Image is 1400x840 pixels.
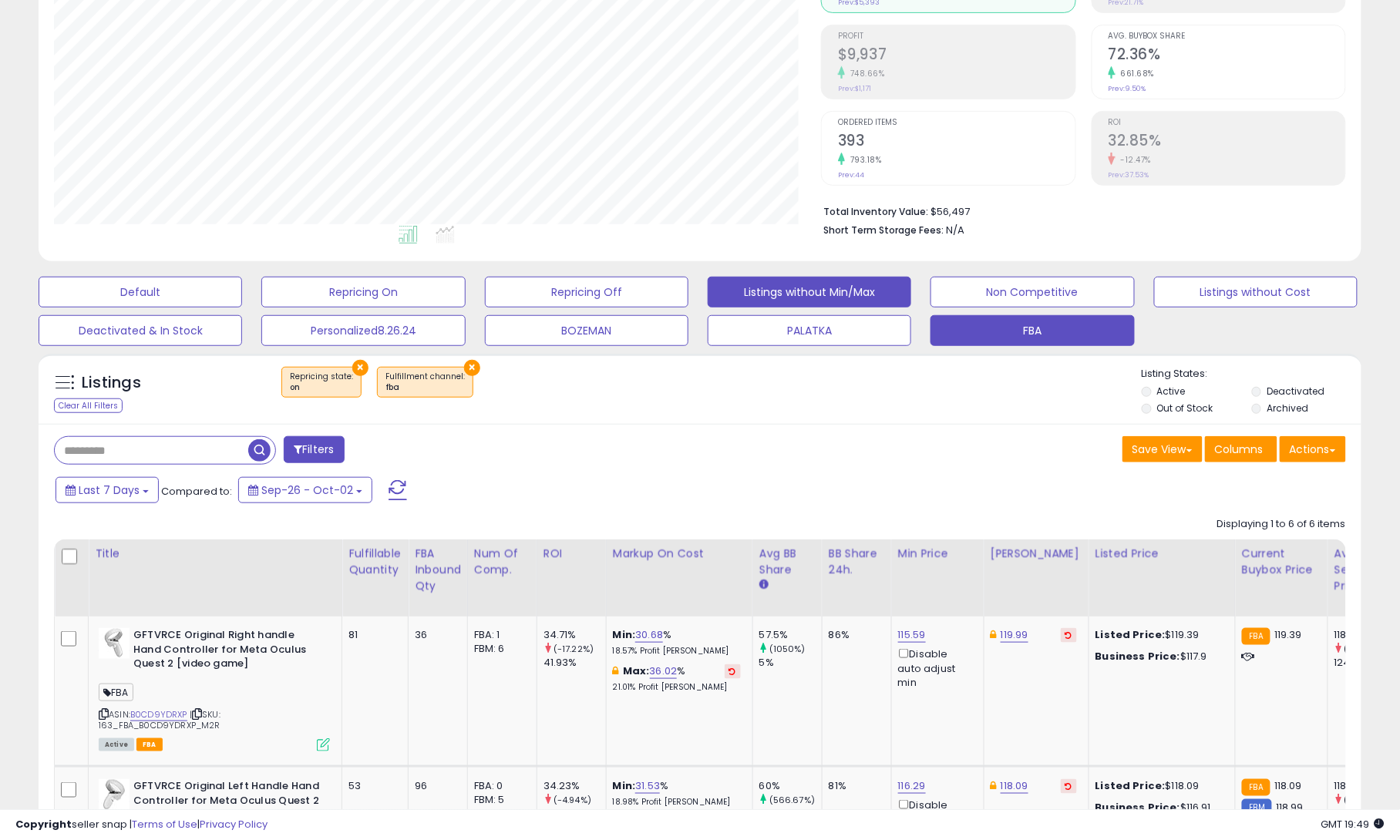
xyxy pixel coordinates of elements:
[829,628,880,642] div: 86%
[415,779,456,793] div: 96
[708,277,911,307] button: Listings without Min/Max
[261,277,465,307] button: Repricing On
[613,646,741,657] p: 18.57% Profit [PERSON_NAME]
[898,627,926,643] a: 115.59
[54,398,123,413] div: Clear All Filters
[348,546,402,578] div: Fulfillable Quantity
[759,578,769,592] small: Avg BB Share.
[1095,627,1166,642] b: Listed Price:
[1274,778,1302,793] span: 118.09
[133,628,321,675] b: GFTVRCE Original Right handle Hand Controller for Meta Oculus Quest 2 [video game]
[898,546,978,562] div: Min Price
[544,656,606,670] div: 41.93%
[261,482,353,498] span: Sep-26 - Oct-02
[635,627,663,643] a: 30.68
[99,779,130,810] img: 31-Vy0KSI9L._SL40_.jpg
[1095,650,1223,664] div: $117.9
[1109,119,1345,127] span: ROI
[1001,627,1028,643] a: 119.99
[415,628,456,642] div: 36
[613,664,741,693] div: %
[1334,656,1397,670] div: 124.86
[1334,546,1391,594] div: Avg Selling Price
[385,371,465,394] span: Fulfillment channel :
[931,315,1134,346] button: FBA
[130,708,187,721] a: B0CD9YDRXP
[838,32,1075,41] span: Profit
[474,546,530,578] div: Num of Comp.
[1001,778,1028,794] a: 118.09
[613,628,741,657] div: %
[1321,817,1385,832] span: 2025-10-10 19:49 GMT
[415,546,461,594] div: FBA inbound Qty
[554,794,591,806] small: (-4.94%)
[1116,68,1155,79] small: 661.68%
[769,794,815,806] small: (566.67%)
[1274,627,1302,642] span: 119.39
[474,779,525,793] div: FBA: 0
[238,477,372,503] button: Sep-26 - Oct-02
[623,664,650,678] b: Max:
[385,382,465,393] div: fba
[133,779,321,811] b: GFTVRCE Original Left Handle Hand Controller for Meta Oculus Quest 2
[946,223,964,237] span: N/A
[15,817,72,832] strong: Copyright
[474,793,525,807] div: FBM: 5
[635,778,660,794] a: 31.53
[200,817,268,832] a: Privacy Policy
[829,546,885,578] div: BB Share 24h.
[845,154,882,166] small: 793.18%
[1154,277,1358,307] button: Listings without Cost
[1122,436,1203,462] button: Save View
[1242,546,1321,578] div: Current Buybox Price
[823,205,928,218] b: Total Inventory Value:
[838,84,871,93] small: Prev: $1,171
[39,277,242,307] button: Default
[132,817,197,832] a: Terms of Use
[1142,367,1361,381] p: Listing States:
[1109,170,1149,180] small: Prev: 37.53%
[485,315,688,346] button: BOZEMAN
[474,628,525,642] div: FBA: 1
[348,628,396,642] div: 81
[759,779,822,793] div: 60%
[1280,436,1346,462] button: Actions
[352,360,369,376] button: ×
[1344,643,1381,655] small: (-4.74%)
[56,477,159,503] button: Last 7 Days
[544,779,606,793] div: 34.23%
[1242,628,1270,645] small: FBA
[1095,649,1180,664] b: Business Price:
[1109,84,1146,93] small: Prev: 9.50%
[759,546,816,578] div: Avg BB Share
[79,482,140,498] span: Last 7 Days
[1109,45,1345,66] h2: 72.36%
[769,643,806,655] small: (1050%)
[613,682,741,693] p: 21.01% Profit [PERSON_NAME]
[554,643,594,655] small: (-17.22%)
[544,628,606,642] div: 34.71%
[161,484,232,499] span: Compared to:
[99,684,133,701] span: FBA
[1095,546,1229,562] div: Listed Price
[99,628,330,750] div: ASIN:
[1217,517,1346,532] div: Displaying 1 to 6 of 6 items
[838,45,1075,66] h2: $9,937
[290,382,353,393] div: on
[485,277,688,307] button: Repricing Off
[99,628,130,659] img: 318zId7r+hL._SL40_.jpg
[838,132,1075,153] h2: 393
[39,315,242,346] button: Deactivated & In Stock
[290,371,353,394] span: Repricing state :
[1157,385,1186,398] label: Active
[99,738,134,751] span: All listings currently available for purchase on Amazon
[1205,436,1277,462] button: Columns
[1344,794,1380,806] small: (-1.23%)
[284,436,344,463] button: Filters
[1109,132,1345,153] h2: 32.85%
[15,818,268,832] div: seller snap | |
[991,546,1082,562] div: [PERSON_NAME]
[759,656,822,670] div: 5%
[650,664,678,679] a: 36.02
[1267,385,1324,398] label: Deactivated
